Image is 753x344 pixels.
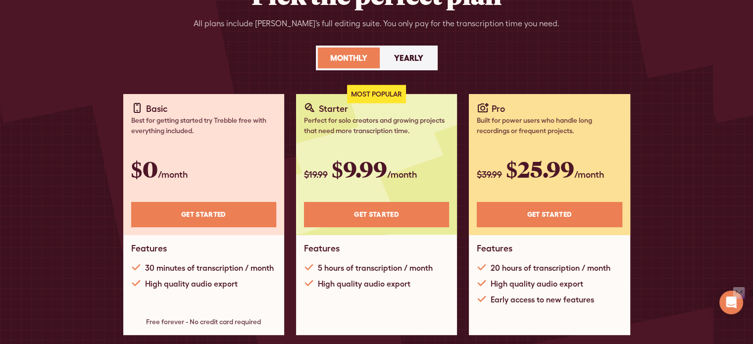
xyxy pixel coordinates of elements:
div: Free forever - No credit card required [131,317,276,327]
span: /month [158,169,188,180]
span: $9.99 [332,154,387,184]
span: /month [387,169,417,180]
a: Get STARTED [131,202,276,227]
div: Built for power users who handle long recordings or frequent projects. [477,115,622,136]
span: $0 [131,154,158,184]
span: $19.99 [304,169,328,180]
h1: Features [304,243,340,254]
div: Early access to new features [491,294,594,305]
h1: Features [131,243,167,254]
div: 30 minutes of transcription / month [145,262,274,274]
div: Pro [492,102,505,115]
a: Get STARTED [304,202,449,227]
div: All plans include [PERSON_NAME]’s full editing suite. You only pay for the transcription time you... [194,18,559,30]
span: $25.99 [506,154,574,184]
span: $39.99 [477,169,502,180]
div: Basic [146,102,168,115]
div: Most Popular [347,85,406,103]
a: Get STARTED [477,202,622,227]
h1: Features [477,243,512,254]
div: Yearly [394,52,423,64]
div: High quality audio export [491,278,583,290]
div: Best for getting started try Trebble free with everything included. [131,115,276,136]
a: Monthly [318,48,380,68]
div: Monthly [330,52,367,64]
div: High quality audio export [145,278,238,290]
span: /month [574,169,604,180]
div: 20 hours of transcription / month [491,262,610,274]
div: Perfect for solo creators and growing projects that need more transcription time. [304,115,449,136]
div: 5 hours of transcription / month [318,262,433,274]
a: Yearly [382,48,436,68]
div: High quality audio export [318,278,410,290]
div: Open Intercom Messenger [719,291,743,314]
